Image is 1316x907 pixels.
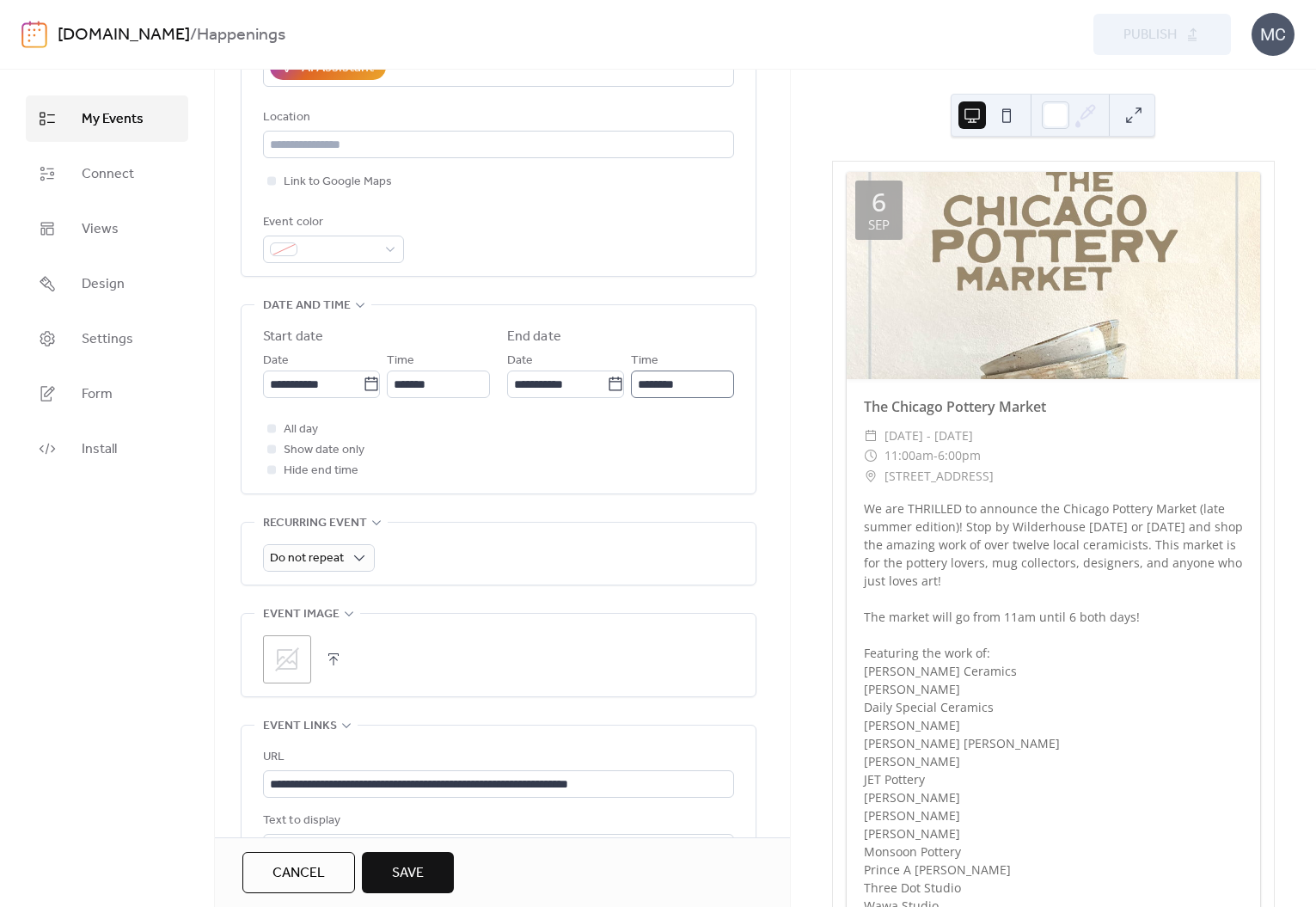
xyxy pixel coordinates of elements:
[82,329,133,350] span: Settings
[938,445,981,466] span: 6:00pm
[507,351,533,371] span: Date
[26,260,188,307] a: Design
[263,107,731,128] div: Location
[270,54,386,80] button: AI Assistant
[82,384,113,405] span: Form
[26,371,188,417] a: Form
[864,466,878,487] div: ​
[82,109,144,130] span: My Events
[263,327,323,347] div: Start date
[884,445,933,466] span: 11:00am
[284,461,358,481] span: Hide end time
[190,19,197,52] b: /
[26,150,188,197] a: Connect
[263,811,731,831] div: Text to display
[26,316,188,362] a: Settings
[82,219,119,240] span: Views
[82,274,125,295] span: Design
[263,212,401,233] div: Event color
[82,439,117,460] span: Install
[884,426,973,446] span: [DATE] - [DATE]
[884,466,994,487] span: [STREET_ADDRESS]
[26,426,188,472] a: Install
[864,445,878,466] div: ​
[263,635,311,683] div: ;
[82,164,134,185] span: Connect
[263,296,351,316] span: Date and time
[872,189,886,215] div: 6
[847,396,1260,417] div: The Chicago Pottery Market
[392,863,424,884] span: Save
[631,351,658,371] span: Time
[1252,13,1295,56] div: MC
[362,852,454,893] button: Save
[868,218,890,231] div: Sep
[933,445,938,466] span: -
[26,205,188,252] a: Views
[507,327,561,347] div: End date
[21,21,47,48] img: logo
[302,58,374,78] div: AI Assistant
[263,604,340,625] span: Event image
[270,547,344,570] span: Do not repeat
[263,747,731,768] div: URL
[284,172,392,193] span: Link to Google Maps
[263,513,367,534] span: Recurring event
[242,852,355,893] button: Cancel
[272,863,325,884] span: Cancel
[58,19,190,52] a: [DOMAIN_NAME]
[263,716,337,737] span: Event links
[864,426,878,446] div: ​
[387,351,414,371] span: Time
[197,19,285,52] b: Happenings
[284,440,364,461] span: Show date only
[263,351,289,371] span: Date
[26,95,188,142] a: My Events
[284,420,318,440] span: All day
